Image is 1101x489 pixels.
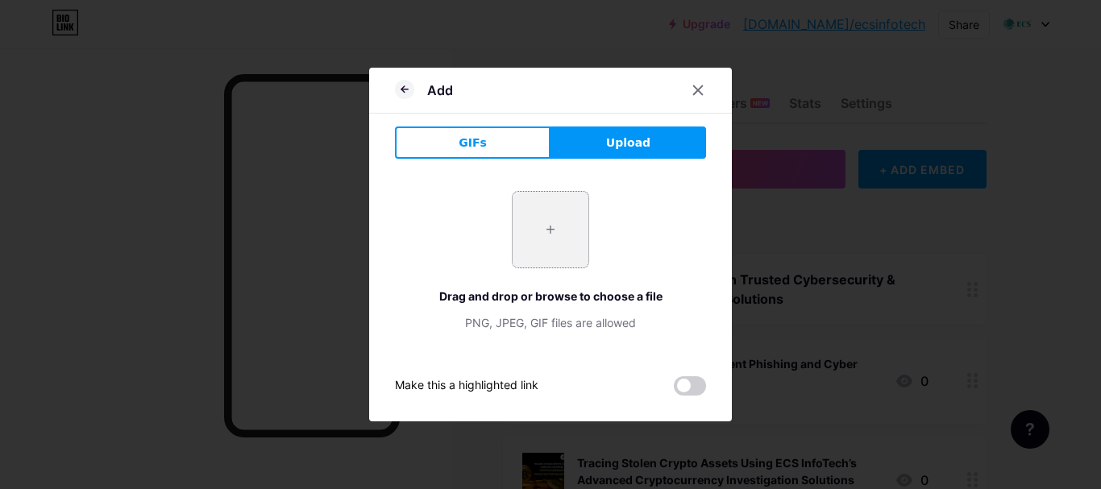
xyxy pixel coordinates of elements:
button: Upload [550,126,706,159]
div: Add [427,81,453,100]
div: Drag and drop or browse to choose a file [395,288,706,305]
span: GIFs [459,135,487,151]
span: Upload [606,135,650,151]
div: PNG, JPEG, GIF files are allowed [395,314,706,331]
button: GIFs [395,126,550,159]
div: Make this a highlighted link [395,376,538,396]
